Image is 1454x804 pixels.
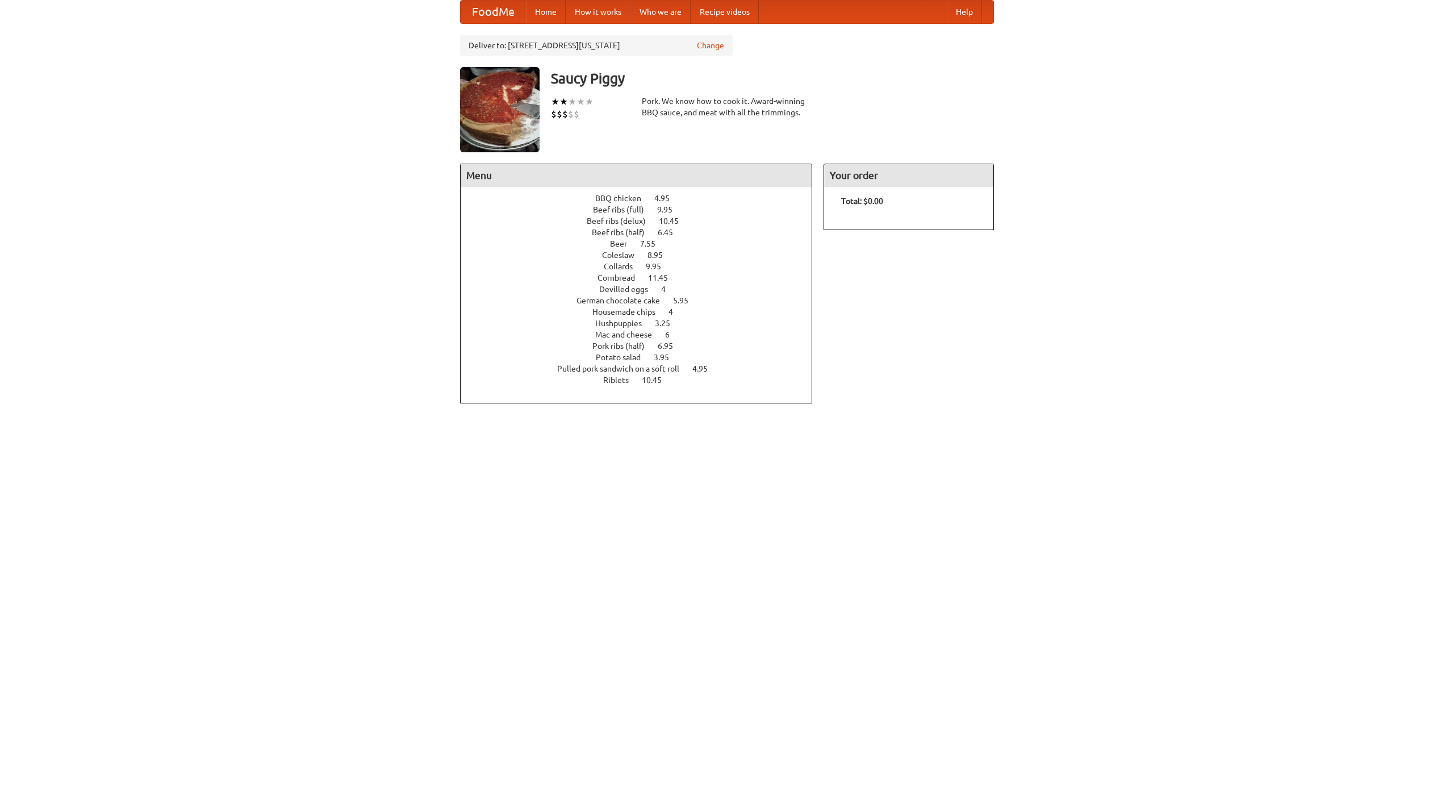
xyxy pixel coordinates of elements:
span: BBQ chicken [595,194,653,203]
a: How it works [566,1,630,23]
li: ★ [559,95,568,108]
a: Pork ribs (half) 6.95 [592,341,694,351]
h4: Menu [461,164,812,187]
a: Hushpuppies 3.25 [595,319,691,328]
a: Help [947,1,982,23]
a: Cornbread 11.45 [598,273,689,282]
span: Pork ribs (half) [592,341,656,351]
span: Beef ribs (full) [593,205,655,214]
a: Change [697,40,724,51]
span: Riblets [603,376,640,385]
span: Collards [604,262,644,271]
li: ★ [585,95,594,108]
li: ★ [568,95,576,108]
span: Beef ribs (half) [592,228,656,237]
div: Deliver to: [STREET_ADDRESS][US_STATE] [460,35,733,56]
span: 10.45 [659,216,690,226]
span: 9.95 [657,205,684,214]
span: 6.95 [658,341,684,351]
span: 3.95 [654,353,680,362]
li: ★ [551,95,559,108]
a: Pulled pork sandwich on a soft roll 4.95 [557,364,729,373]
a: Beef ribs (half) 6.45 [592,228,694,237]
a: Coleslaw 8.95 [602,251,684,260]
span: 11.45 [648,273,679,282]
li: $ [562,108,568,120]
h3: Saucy Piggy [551,67,994,90]
a: Beef ribs (delux) 10.45 [587,216,700,226]
a: Home [526,1,566,23]
span: 5.95 [673,296,700,305]
li: $ [557,108,562,120]
a: Devilled eggs 4 [599,285,687,294]
a: Who we are [630,1,691,23]
li: ★ [576,95,585,108]
span: 8.95 [647,251,674,260]
a: Beer 7.55 [610,239,676,248]
span: 4 [668,307,684,316]
span: 9.95 [646,262,672,271]
span: 6 [665,330,681,339]
a: Potato salad 3.95 [596,353,690,362]
a: Collards 9.95 [604,262,682,271]
a: Mac and cheese 6 [595,330,691,339]
span: Housemade chips [592,307,667,316]
span: Devilled eggs [599,285,659,294]
span: Coleslaw [602,251,646,260]
span: 7.55 [640,239,667,248]
span: 4.95 [692,364,719,373]
div: Pork. We know how to cook it. Award-winning BBQ sauce, and meat with all the trimmings. [642,95,812,118]
a: Housemade chips 4 [592,307,694,316]
span: Mac and cheese [595,330,663,339]
span: 3.25 [655,319,682,328]
span: 6.45 [658,228,684,237]
li: $ [574,108,579,120]
h4: Your order [824,164,993,187]
span: 10.45 [642,376,673,385]
a: Beef ribs (full) 9.95 [593,205,693,214]
span: Potato salad [596,353,652,362]
a: German chocolate cake 5.95 [576,296,709,305]
a: FoodMe [461,1,526,23]
img: angular.jpg [460,67,540,152]
li: $ [551,108,557,120]
span: 4.95 [654,194,681,203]
span: German chocolate cake [576,296,671,305]
span: Beef ribs (delux) [587,216,657,226]
span: Cornbread [598,273,646,282]
b: Total: $0.00 [841,197,883,206]
span: Beer [610,239,638,248]
span: Pulled pork sandwich on a soft roll [557,364,691,373]
li: $ [568,108,574,120]
span: Hushpuppies [595,319,653,328]
a: Riblets 10.45 [603,376,683,385]
span: 4 [661,285,677,294]
a: Recipe videos [691,1,759,23]
a: BBQ chicken 4.95 [595,194,691,203]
